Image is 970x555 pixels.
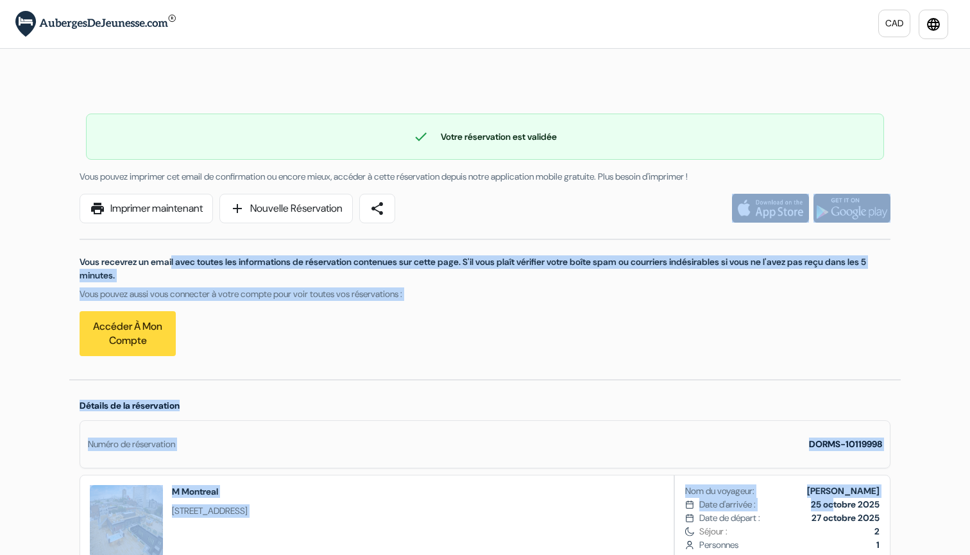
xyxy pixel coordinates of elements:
a: CAD [878,10,910,37]
span: print [90,201,105,216]
h2: M Montreal [172,485,248,498]
a: Accéder à mon compte [80,311,176,356]
b: [PERSON_NAME] [807,485,880,497]
span: Date d'arrivée : [699,498,756,511]
span: [STREET_ADDRESS] [172,504,248,518]
p: Vous pouvez aussi vous connecter à votre compte pour voir toutes vos réservations : [80,287,890,301]
b: 2 [874,525,880,537]
span: check [413,129,429,144]
span: add [230,201,245,216]
span: Séjour : [699,525,880,538]
img: AubergesDeJeunesse.com [15,11,176,37]
b: 27 octobre 2025 [812,512,880,524]
a: language [919,10,948,39]
span: Personnes [699,538,880,552]
span: Détails de la réservation [80,400,180,411]
div: Numéro de réservation [88,438,175,451]
img: Téléchargez l'application gratuite [732,194,809,223]
p: Vous recevrez un email avec toutes les informations de réservation contenues sur cette page. S'il... [80,255,890,282]
span: share [370,201,385,216]
img: Téléchargez l'application gratuite [813,194,890,223]
b: 1 [876,539,880,551]
b: 25 octobre 2025 [811,499,880,510]
div: Votre réservation est validée [87,129,883,144]
a: printImprimer maintenant [80,194,213,223]
a: share [359,194,395,223]
i: language [926,17,941,32]
span: Vous pouvez imprimer cet email de confirmation ou encore mieux, accéder à cette réservation depui... [80,171,688,182]
strong: DORMS-10119998 [809,438,882,450]
a: addNouvelle Réservation [219,194,353,223]
span: Date de départ : [699,511,760,525]
span: Nom du voyageur: [685,484,754,498]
